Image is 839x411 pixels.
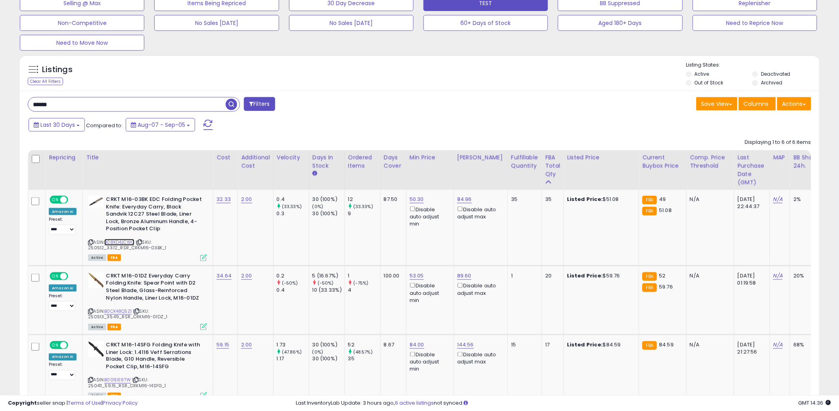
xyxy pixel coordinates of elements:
[348,210,380,217] div: 9
[42,64,73,75] h5: Listings
[686,61,819,69] p: Listing States:
[511,153,538,170] div: Fulfillable Quantity
[423,15,548,31] button: 60+ Days of Stock
[353,280,369,286] small: (-75%)
[348,356,380,363] div: 35
[567,153,636,162] div: Listed Price
[277,210,309,217] div: 0.3
[241,153,270,170] div: Additional Cost
[277,153,306,162] div: Velocity
[777,97,811,111] button: Actions
[312,341,345,348] div: 30 (100%)
[353,203,373,210] small: (33.33%)
[312,272,345,279] div: 5 (16.67%)
[348,153,377,170] div: Ordered Items
[659,195,666,203] span: 49
[384,341,400,348] div: 8.67
[28,78,63,85] div: Clear All Filters
[244,97,275,111] button: Filters
[384,196,400,203] div: 87.50
[737,196,764,210] div: [DATE] 22:44:37
[277,272,309,279] div: 0.2
[659,206,672,214] span: 51.08
[49,153,79,162] div: Repricing
[799,399,831,407] span: 2025-10-6 14:36 GMT
[545,196,557,203] div: 35
[241,272,252,280] a: 2.00
[50,273,60,279] span: ON
[761,71,791,77] label: Deactivated
[86,122,123,129] span: Compared to:
[511,341,536,348] div: 15
[277,287,309,294] div: 0.4
[312,153,341,170] div: Days In Stock
[216,153,234,162] div: Cost
[457,272,471,280] a: 89.60
[545,341,557,348] div: 17
[126,118,195,132] button: Aug-07 - Sep-05
[410,281,448,304] div: Disable auto adjust min
[106,196,202,235] b: CRKT M16-03BK EDC Folding Pocket Knife: Everyday Carry, Black Sandvik 12C27 Steel Blade, Liner Lo...
[384,153,403,170] div: Days Cover
[67,342,80,349] span: OFF
[773,153,787,162] div: MAP
[567,272,633,279] div: $59.76
[312,210,345,217] div: 30 (100%)
[312,356,345,363] div: 30 (100%)
[793,196,820,203] div: 2%
[410,350,448,373] div: Disable auto adjust min
[511,196,536,203] div: 35
[216,341,229,349] a: 59.15
[690,196,728,203] div: N/A
[50,342,60,349] span: ON
[216,272,232,280] a: 34.64
[282,203,302,210] small: (33.33%)
[737,272,764,287] div: [DATE] 01:19:58
[88,196,104,208] img: 31REExu9dJL._SL40_.jpg
[104,377,131,384] a: B001EIE97W
[410,153,450,162] div: Min Price
[68,399,102,407] a: Terms of Use
[49,285,77,292] div: Amazon AI
[659,283,673,291] span: 59.76
[50,197,60,203] span: ON
[773,195,783,203] a: N/A
[567,341,633,348] div: $84.59
[457,350,502,366] div: Disable auto adjust max
[104,308,132,315] a: B0CK48Q5Z1
[49,293,77,311] div: Preset:
[282,349,302,355] small: (47.86%)
[49,362,77,380] div: Preset:
[737,341,764,356] div: [DATE] 21:27:56
[277,341,309,348] div: 1.73
[642,153,683,170] div: Current Buybox Price
[642,272,657,281] small: FBA
[348,272,380,279] div: 1
[395,399,434,407] a: 6 active listings
[745,139,811,146] div: Displaying 1 to 6 of 6 items
[558,15,682,31] button: Aged 180+ Days
[567,195,603,203] b: Listed Price:
[312,349,324,355] small: (0%)
[457,281,502,297] div: Disable auto adjust max
[545,272,557,279] div: 20
[761,79,782,86] label: Archived
[277,356,309,363] div: 1.17
[106,341,202,373] b: CRKT M16-14SFG Folding Knife with Liner Lock: 1.4116 Veff Serrations Blade, G10 Handle, Reversibl...
[296,400,831,407] div: Last InventoryLab Update: 3 hours ago, not synced.
[318,280,334,286] small: (-50%)
[282,280,298,286] small: (-50%)
[696,97,737,111] button: Save View
[457,195,472,203] a: 84.96
[49,217,77,235] div: Preset:
[8,400,138,407] div: seller snap | |
[567,196,633,203] div: $51.08
[49,208,77,215] div: Amazon AI
[457,205,502,220] div: Disable auto adjust max
[88,239,166,251] span: | SKU: 250512_33.12_RSR_CRKM16-03BK_1
[457,341,474,349] a: 144.56
[8,399,37,407] strong: Copyright
[312,196,345,203] div: 30 (100%)
[793,153,822,170] div: BB Share 24h.
[107,324,121,331] span: FBA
